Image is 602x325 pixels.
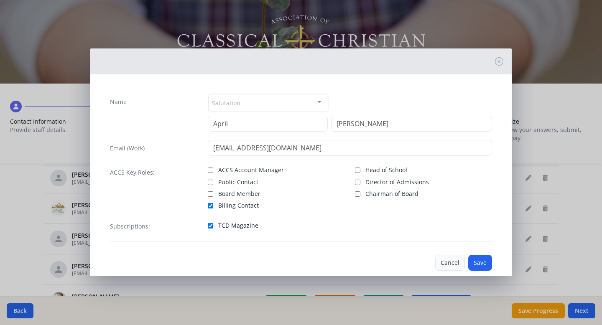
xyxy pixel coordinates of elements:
[218,201,259,210] span: Billing Contact
[208,116,328,132] input: First Name
[212,98,240,107] span: Salutation
[435,255,465,271] button: Cancel
[218,221,258,230] span: TCD Magazine
[110,98,127,106] label: Name
[208,203,213,208] input: Billing Contact
[468,255,492,271] button: Save
[365,178,429,186] span: Director of Admissions
[208,223,213,229] input: TCD Magazine
[365,190,418,198] span: Chairman of Board
[110,168,155,177] label: ACCS Key Roles:
[208,180,213,185] input: Public Contact
[355,168,360,173] input: Head of School
[218,190,260,198] span: Board Member
[218,166,284,174] span: ACCS Account Manager
[110,144,145,152] label: Email (Work)
[218,178,258,186] span: Public Contact
[110,222,150,231] label: Subscriptions:
[355,191,360,197] input: Chairman of Board
[331,116,492,132] input: Last Name
[208,140,492,156] input: contact@site.com
[365,166,407,174] span: Head of School
[355,180,360,185] input: Director of Admissions
[208,168,213,173] input: ACCS Account Manager
[208,191,213,197] input: Board Member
